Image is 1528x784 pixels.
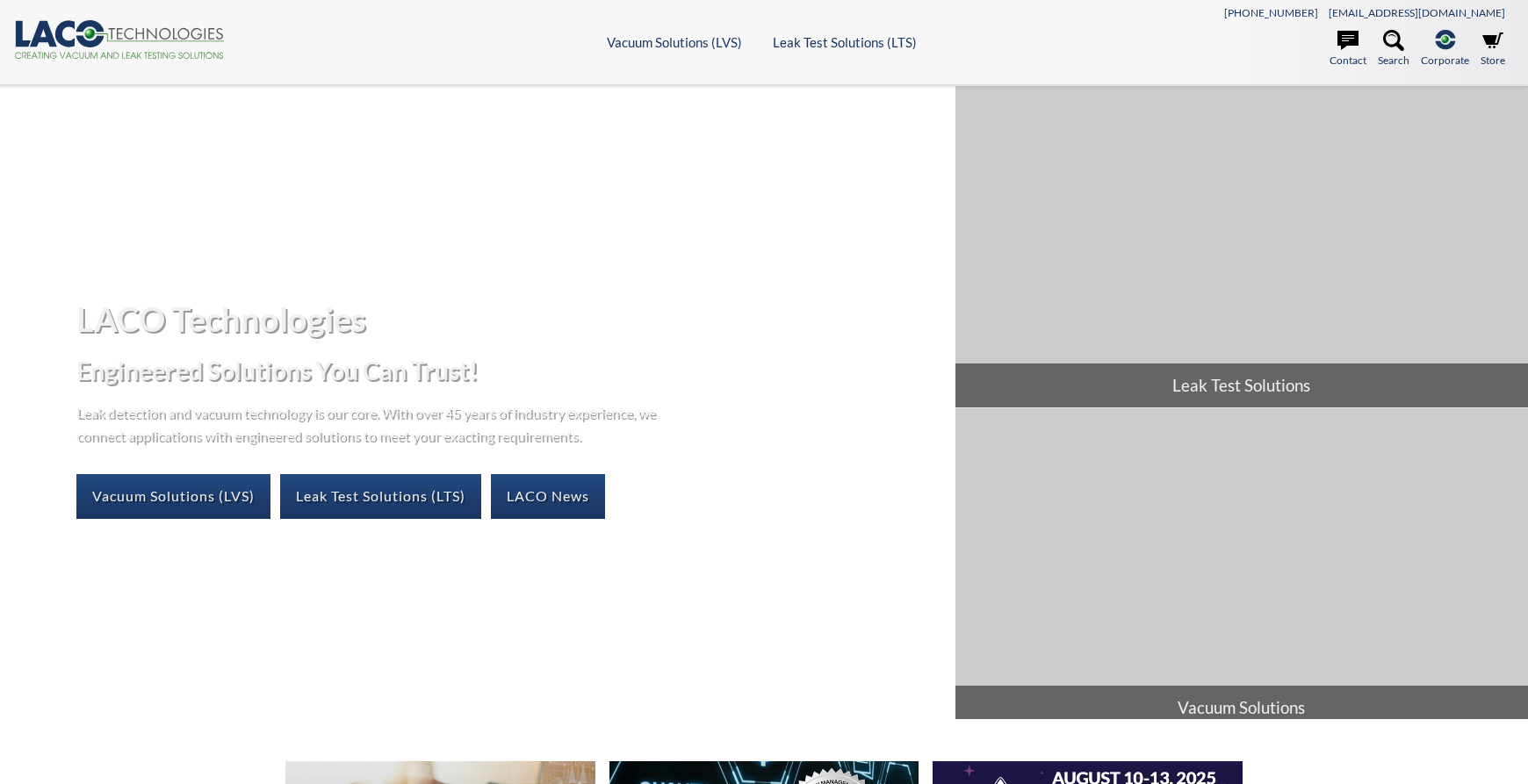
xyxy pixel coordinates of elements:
a: Contact [1330,30,1366,68]
a: Vacuum Solutions (LVS) [76,474,270,518]
a: Vacuum Solutions (LVS) [607,34,742,50]
h1: LACO Technologies [76,298,941,341]
h2: Engineered Solutions You Can Trust! [76,355,941,387]
a: [EMAIL_ADDRESS][DOMAIN_NAME] [1329,6,1505,19]
span: Corporate [1421,52,1469,68]
a: Search [1378,30,1409,68]
p: Leak detection and vacuum technology is our core. With over 45 years of industry experience, we c... [76,401,665,446]
a: Store [1481,30,1505,68]
a: Leak Test Solutions (LTS) [773,34,917,50]
a: LACO News [491,474,605,518]
a: [PHONE_NUMBER] [1224,6,1318,19]
a: Leak Test Solutions (LTS) [280,474,481,518]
